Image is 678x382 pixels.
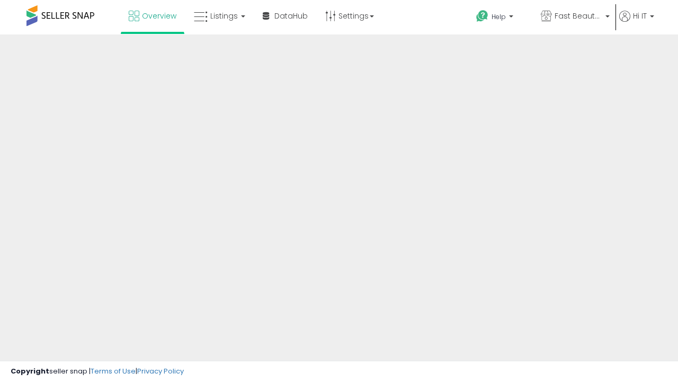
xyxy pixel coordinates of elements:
[468,2,531,34] a: Help
[619,11,654,34] a: Hi IT
[633,11,647,21] span: Hi IT
[210,11,238,21] span: Listings
[137,366,184,376] a: Privacy Policy
[11,367,184,377] div: seller snap | |
[142,11,176,21] span: Overview
[11,366,49,376] strong: Copyright
[91,366,136,376] a: Terms of Use
[492,12,506,21] span: Help
[476,10,489,23] i: Get Help
[555,11,602,21] span: Fast Beauty ([GEOGRAPHIC_DATA])
[274,11,308,21] span: DataHub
